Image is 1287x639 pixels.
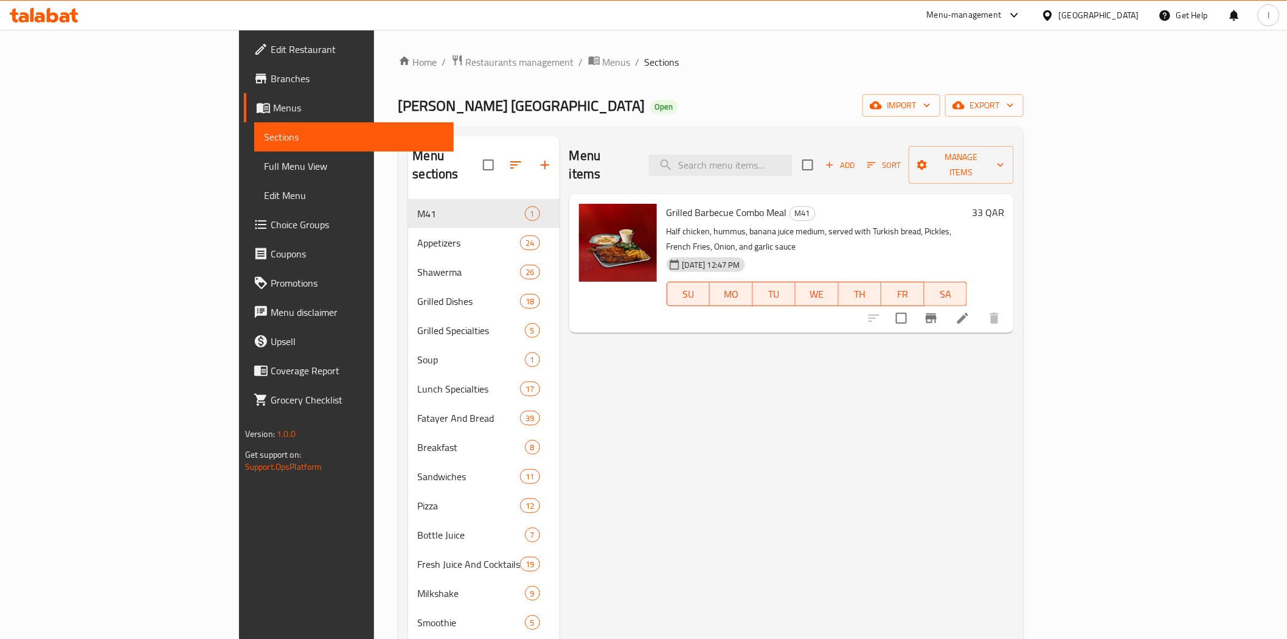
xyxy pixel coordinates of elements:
[254,181,454,210] a: Edit Menu
[244,35,454,64] a: Edit Restaurant
[245,459,322,475] a: Support.OpsPlatform
[408,550,560,579] div: Fresh Juice And Cocktails19
[244,268,454,298] a: Promotions
[579,204,657,282] img: Grilled Barbecue Combo Meal
[650,102,678,112] span: Open
[418,615,525,630] div: Smoothie
[408,608,560,637] div: Smoothie5
[398,92,645,119] span: [PERSON_NAME] [GEOGRAPHIC_DATA]
[273,100,444,115] span: Menus
[521,383,539,395] span: 17
[277,426,296,442] span: 1.0.0
[525,323,540,338] div: items
[408,257,560,287] div: Shawerma26
[398,54,1024,70] nav: breadcrumb
[889,306,914,331] span: Select to update
[820,156,859,175] button: Add
[867,158,901,172] span: Sort
[525,440,540,455] div: items
[710,282,753,306] button: MO
[1268,9,1269,22] span: I
[418,236,521,250] span: Appetizers
[418,265,521,279] span: Shawerma
[667,282,710,306] button: SU
[800,285,834,303] span: WE
[864,156,904,175] button: Sort
[418,528,525,542] div: Bottle Juice
[271,42,444,57] span: Edit Restaurant
[466,55,574,69] span: Restaurants management
[520,236,539,250] div: items
[408,520,560,550] div: Bottle Juice7
[254,122,454,152] a: Sections
[918,150,1004,180] span: Manage items
[418,586,525,601] span: Milkshake
[244,64,454,93] a: Branches
[520,382,539,396] div: items
[408,345,560,374] div: Soup1
[264,130,444,144] span: Sections
[886,285,920,303] span: FR
[418,498,521,513] span: Pizza
[418,294,521,309] span: Grilled Dishes
[521,267,539,278] span: 26
[795,152,820,178] span: Select section
[521,500,539,512] span: 12
[244,298,454,327] a: Menu disclaimer
[271,334,444,349] span: Upsell
[418,469,521,484] span: Sandwiches
[526,529,539,541] span: 7
[408,199,560,228] div: M411
[526,442,539,453] span: 8
[244,385,454,414] a: Grocery Checklist
[418,352,525,367] span: Soup
[530,150,560,180] button: Add section
[956,311,970,326] a: Edit menu item
[244,327,454,356] a: Upsell
[824,158,856,172] span: Add
[667,203,787,222] span: Grilled Barbecue Combo Meal
[418,323,525,338] span: Grilled Specialties
[271,276,444,290] span: Promotions
[501,150,530,180] span: Sort sections
[972,204,1004,221] h6: 33 QAR
[244,210,454,239] a: Choice Groups
[844,285,877,303] span: TH
[526,325,539,337] span: 5
[579,55,583,69] li: /
[929,285,963,303] span: SA
[520,294,539,309] div: items
[924,282,968,306] button: SA
[244,239,454,268] a: Coupons
[521,471,539,483] span: 11
[526,354,539,366] span: 1
[271,305,444,319] span: Menu disclaimer
[955,98,1014,113] span: export
[790,206,815,220] span: M41
[271,246,444,261] span: Coupons
[418,382,521,396] span: Lunch Specialties
[520,265,539,279] div: items
[1059,9,1139,22] div: [GEOGRAPHIC_DATA]
[758,285,791,303] span: TU
[650,100,678,114] div: Open
[245,447,301,463] span: Get support on:
[796,282,839,306] button: WE
[862,94,940,117] button: import
[418,440,525,455] div: Breakfast
[649,155,793,176] input: search
[521,413,539,424] span: 39
[271,71,444,86] span: Branches
[667,224,967,254] p: Half chicken, hummus, banana juice medium, served with Turkish bread, Pickles, French Fries, Onio...
[525,206,540,221] div: items
[839,282,882,306] button: TH
[271,363,444,378] span: Coverage Report
[271,393,444,407] span: Grocery Checklist
[525,586,540,601] div: items
[476,152,501,178] span: Select all sections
